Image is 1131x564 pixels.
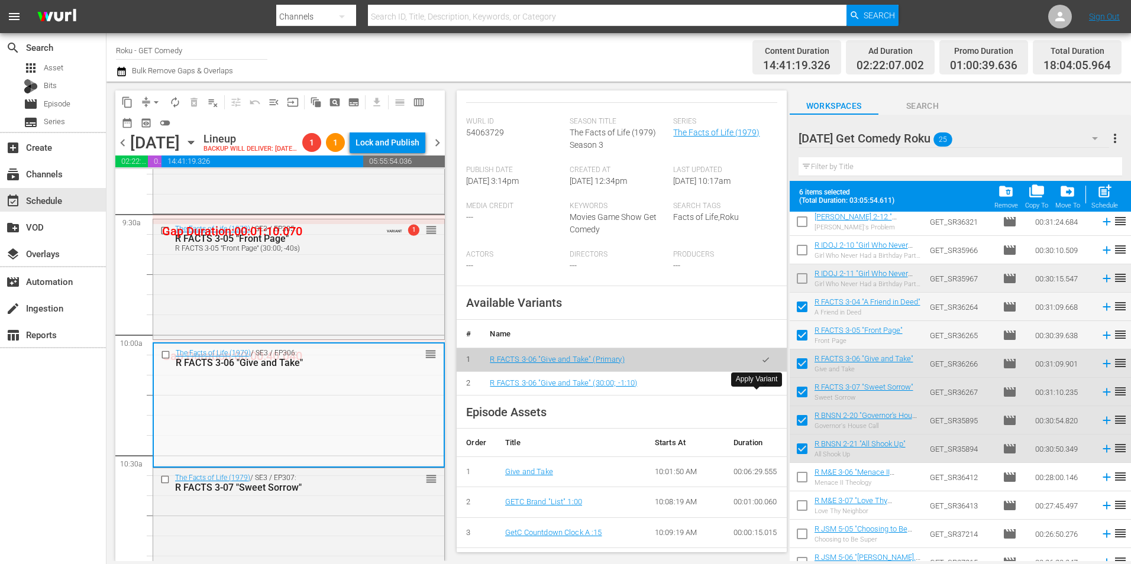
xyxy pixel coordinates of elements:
[925,435,998,463] td: GET_SR35894
[1100,215,1113,228] svg: Add to Schedule
[925,520,998,548] td: GET_SR37214
[673,166,771,175] span: Last Updated
[1113,299,1127,313] span: reorder
[457,517,496,548] td: 3
[344,93,363,112] span: Create Series Block
[1003,356,1017,371] span: Episode
[1113,271,1127,285] span: reorder
[950,59,1017,73] span: 01:00:39.636
[925,349,998,378] td: GET_SR36266
[156,114,175,132] span: 24 hours Lineup View is OFF
[363,155,445,167] span: 05:55:54.036
[466,250,564,260] span: Actors
[466,261,473,270] span: ---
[329,96,341,108] span: pageview_outlined
[925,293,998,321] td: GET_SR36264
[137,93,166,112] span: Remove Gaps & Overlaps
[466,176,519,186] span: [DATE] 3:14pm
[1113,441,1127,455] span: reorder
[799,196,900,205] span: (Total Duration: 03:05:54.611)
[673,128,760,137] a: The Facts of Life (1979)
[161,155,363,167] span: 14:41:19.326
[1003,498,1017,513] span: Episode
[1100,527,1113,540] svg: Add to Schedule
[815,536,921,543] div: Choosing to Be Super
[222,90,245,114] span: Customize Events
[763,43,831,59] div: Content Duration
[1030,349,1096,378] td: 00:31:09.901
[185,93,203,112] span: Select an event to delete
[466,202,564,211] span: Media Credit
[24,97,38,111] span: Episode
[6,141,20,155] span: Create
[287,96,299,108] span: input
[505,528,602,537] a: GetC Countdown Clock A :15
[121,117,133,129] span: date_range_outlined
[118,114,137,132] span: Month Calendar View
[118,93,137,112] span: Copy Lineup
[466,296,562,310] span: Available Variants
[425,223,437,236] span: reorder
[1097,183,1113,199] span: post_add
[1100,442,1113,455] svg: Add to Schedule
[326,138,345,147] span: 1
[815,212,908,230] a: [PERSON_NAME] 2-12 "[PERSON_NAME]'s Problem"
[673,261,680,270] span: ---
[176,349,384,368] div: / SE3 / EP306:
[815,496,892,514] a: R M&E 3-07 "Love Thy Neighbor"
[815,280,921,288] div: Girl Who Never Had a Birthday Party: Part 2
[925,208,998,236] td: GET_SR36321
[425,223,437,235] button: reorder
[44,62,63,74] span: Asset
[1003,300,1017,314] span: Episode
[1030,264,1096,293] td: 00:30:15.547
[815,394,913,401] div: Sweet Sorrow
[1030,378,1096,406] td: 00:31:10.235
[815,354,913,363] a: R FACTS 3-06 "Give and Take"
[1113,469,1127,484] span: reorder
[763,59,831,73] span: 14:41:19.326
[925,406,998,435] td: GET_SR35895
[815,252,921,260] div: Girl Who Never Had a Birthday Party: Part 1
[115,155,148,167] span: 02:22:07.002
[815,241,913,258] a: R IDOJ 2-10 "Girl Who Never Had a Birthday Party: Part 1"
[6,167,20,181] span: Channels
[645,456,724,487] td: 10:01:50 AM
[175,225,250,233] a: The Facts of Life (1979)
[140,96,152,108] span: compress
[1113,384,1127,398] span: reorder
[386,90,409,114] span: Day Calendar View
[175,233,381,244] div: R FACTS 3-05 "Front Page"
[724,487,787,518] td: 00:01:00.060
[815,422,921,430] div: Governor's House Call
[645,487,724,518] td: 10:08:19 AM
[799,122,1109,155] div: [DATE] Get Comedy Roku
[1030,463,1096,491] td: 00:28:00.146
[1025,202,1048,209] div: Copy To
[815,450,906,458] div: All Shook Up
[150,96,162,108] span: arrow_drop_down
[430,135,445,150] span: chevron_right
[925,463,998,491] td: GET_SR36412
[28,3,85,31] img: ans4CAIJ8jUAAAAAAAAAAAAAAAAAAAAAAAAgQb4GAAAAAAAAAAAAAAAAAAAAAAAAJMjXAAAAAAAAAAAAAAAAAAAAAAAAgAT5G...
[130,133,180,153] div: [DATE]
[44,116,65,128] span: Series
[1113,214,1127,228] span: reorder
[457,320,480,348] th: #
[1022,180,1052,213] button: Copy To
[1003,442,1017,456] span: Episode
[425,348,437,359] button: reorder
[878,99,967,114] span: Search
[466,405,547,419] span: Episode Assets
[815,524,912,542] a: R JSM 5-05 "Choosing to Be Super"
[356,132,419,153] div: Lock and Publish
[645,429,724,457] th: Starts At
[169,96,181,108] span: autorenew_outlined
[457,348,480,371] td: 1
[425,348,437,361] span: reorder
[137,114,156,132] span: View Backup
[175,225,381,252] div: / SE3 / EP305:
[466,166,564,175] span: Publish Date
[1003,385,1017,399] span: Episode
[724,517,787,548] td: 00:00:15.015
